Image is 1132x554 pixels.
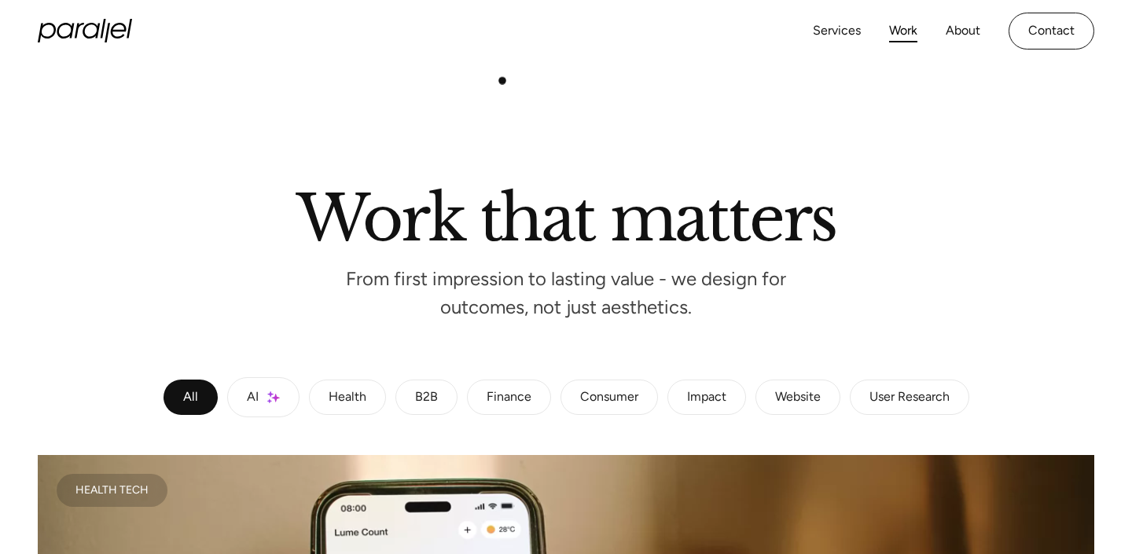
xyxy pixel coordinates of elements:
div: User Research [869,393,950,402]
div: All [183,393,198,402]
div: B2B [415,393,438,402]
a: Services [813,20,861,42]
h2: Work that matters [118,188,1014,241]
div: Finance [487,393,531,402]
a: Work [889,20,917,42]
a: About [946,20,980,42]
a: Contact [1009,13,1094,50]
div: Impact [687,393,726,402]
div: Website [775,393,821,402]
p: From first impression to lasting value - we design for outcomes, not just aesthetics. [330,273,802,314]
a: home [38,19,132,42]
div: Health [329,393,366,402]
div: Health Tech [75,486,149,494]
div: AI [247,393,259,402]
div: Consumer [580,393,638,402]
